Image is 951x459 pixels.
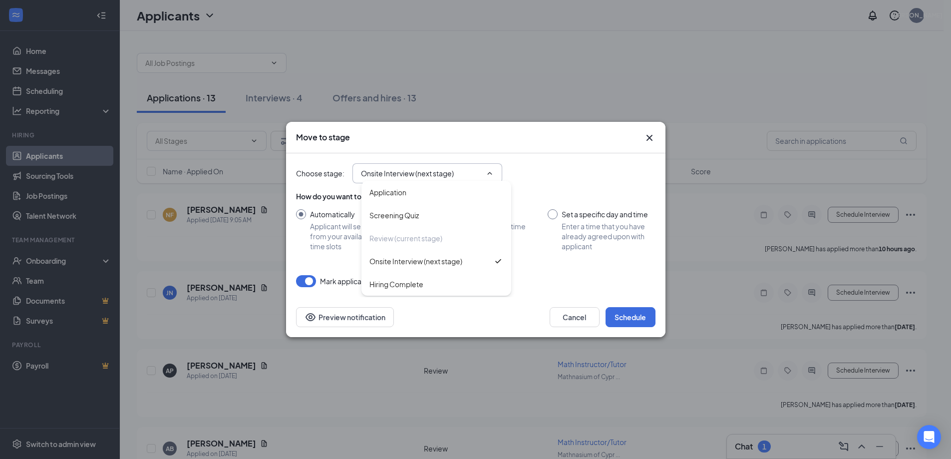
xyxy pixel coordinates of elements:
[369,279,423,290] div: Hiring Complete
[369,210,419,221] div: Screening Quiz
[550,307,600,327] button: Cancel
[296,168,344,179] span: Choose stage :
[369,187,406,198] div: Application
[606,307,655,327] button: Schedule
[296,191,655,201] div: How do you want to schedule time with the applicant?
[643,132,655,144] button: Close
[320,275,459,287] span: Mark applicant(s) as Completed for Review
[305,311,317,323] svg: Eye
[486,169,494,177] svg: ChevronUp
[917,425,941,449] div: Open Intercom Messenger
[296,132,350,143] h3: Move to stage
[369,256,462,267] div: Onsite Interview (next stage)
[493,256,503,266] svg: Checkmark
[296,307,394,327] button: Preview notificationEye
[369,233,442,244] div: Review (current stage)
[643,132,655,144] svg: Cross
